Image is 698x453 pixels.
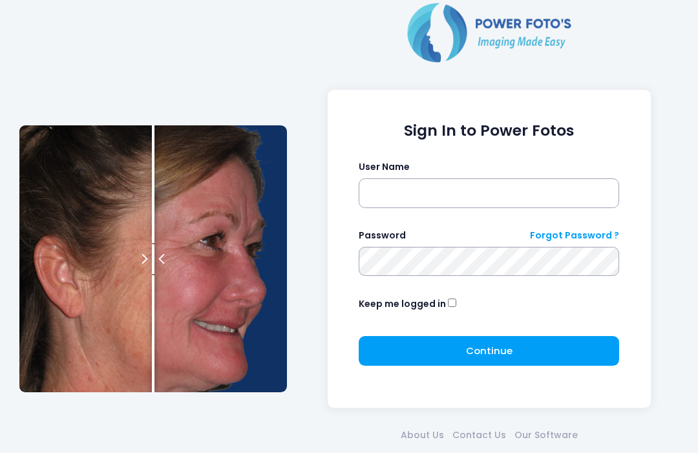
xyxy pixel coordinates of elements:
span: Continue [466,344,513,357]
button: Continue [359,336,619,366]
h1: Sign In to Power Fotos [359,121,619,140]
label: Password [359,229,406,242]
label: Keep me logged in [359,297,446,311]
label: User Name [359,160,410,174]
a: Forgot Password ? [530,229,619,242]
a: Our Software [510,428,582,442]
a: About Us [396,428,448,442]
a: Contact Us [448,428,510,442]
